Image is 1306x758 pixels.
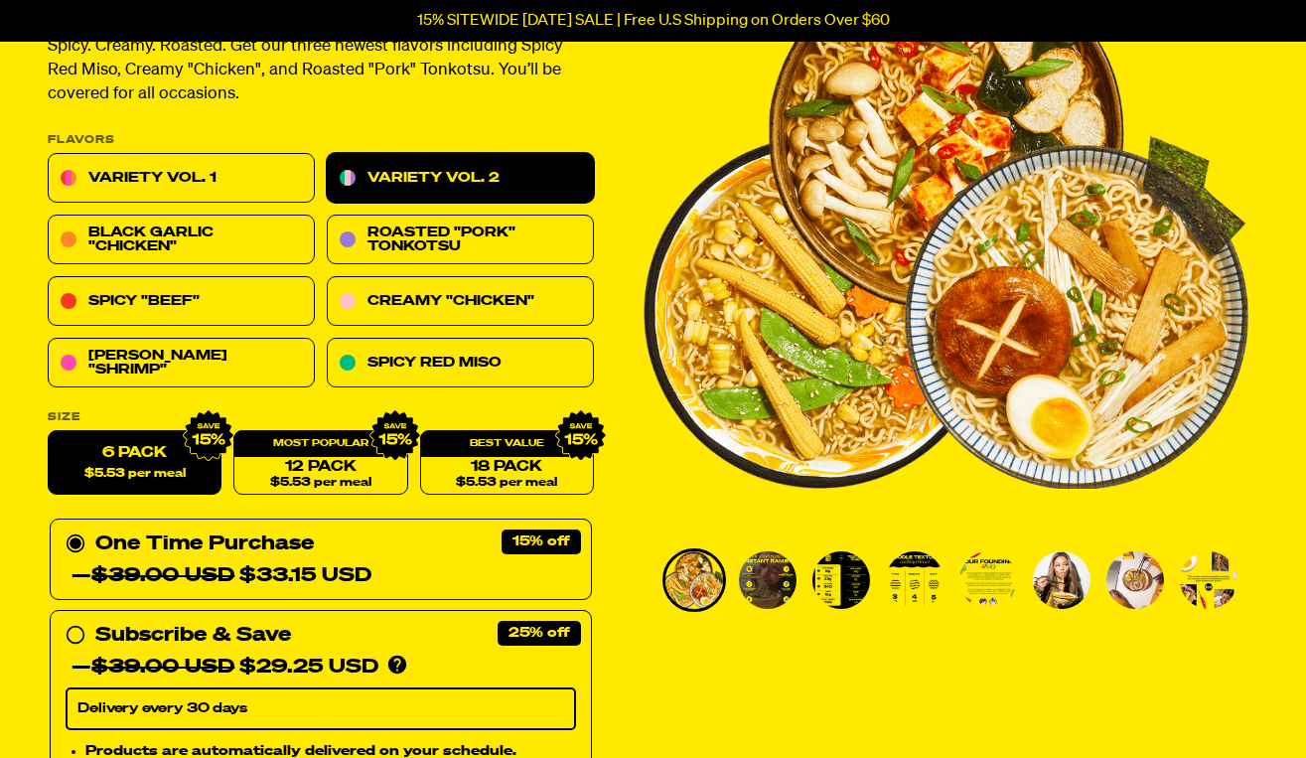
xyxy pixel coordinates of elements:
[1033,551,1090,609] img: Variety Vol. 2
[1030,548,1093,612] li: Go to slide 6
[1106,551,1164,609] img: Variety Vol. 2
[48,216,315,265] a: Black Garlic "Chicken"
[417,12,890,30] p: 15% SITEWIDE [DATE] SALE | Free U.S Shipping on Orders Over $60
[66,529,576,592] div: One Time Purchase
[270,477,371,490] span: $5.53 per meal
[368,410,420,462] img: IMG_9632.png
[420,431,594,496] a: 18 Pack$5.53 per meal
[739,551,797,609] img: Variety Vol. 2
[662,548,726,612] li: Go to slide 1
[956,548,1020,612] li: Go to slide 5
[233,431,407,496] a: 12 Pack$5.53 per meal
[48,36,594,107] p: Spicy. Creamy. Roasted. Get our three newest flavors including Spicy Red Miso, Creamy "Chicken", ...
[66,688,576,730] select: Subscribe & Save —$39.00 USD$29.25 USD Products are automatically delivered on your schedule. No ...
[91,658,234,678] del: $39.00 USD
[809,548,873,612] li: Go to slide 3
[812,551,870,609] img: Variety Vol. 2
[327,154,594,204] a: Variety Vol. 2
[72,652,378,683] div: — $29.25 USD
[665,551,723,609] img: Variety Vol. 2
[1180,551,1237,609] img: Variety Vol. 2
[883,548,946,612] li: Go to slide 4
[736,548,799,612] li: Go to slide 2
[1177,548,1240,612] li: Go to slide 8
[327,216,594,265] a: Roasted "Pork" Tonkotsu
[48,135,594,146] p: Flavors
[48,431,221,496] label: 6 Pack
[91,566,234,586] del: $39.00 USD
[644,548,1249,612] div: PDP main carousel thumbnails
[48,412,594,423] label: Size
[327,277,594,327] a: Creamy "Chicken"
[48,154,315,204] a: Variety Vol. 1
[959,551,1017,609] img: Variety Vol. 2
[95,620,291,652] div: Subscribe & Save
[456,477,557,490] span: $5.53 per meal
[1103,548,1167,612] li: Go to slide 7
[555,410,607,462] img: IMG_9632.png
[84,468,186,481] span: $5.53 per meal
[72,560,371,592] div: — $33.15 USD
[183,410,234,462] img: IMG_9632.png
[48,339,315,388] a: [PERSON_NAME] "Shrimp"
[886,551,943,609] img: Variety Vol. 2
[327,339,594,388] a: Spicy Red Miso
[48,277,315,327] a: Spicy "Beef"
